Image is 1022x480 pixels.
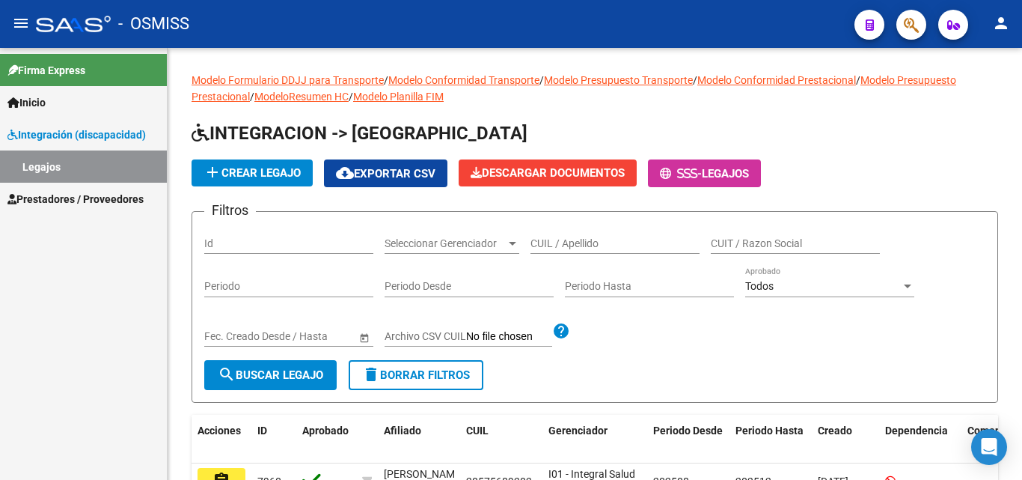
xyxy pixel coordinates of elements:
[812,415,879,464] datatable-header-cell: Creado
[702,167,749,180] span: Legajos
[336,164,354,182] mat-icon: cloud_download
[254,91,349,103] a: ModeloResumen HC
[388,74,539,86] a: Modelo Conformidad Transporte
[192,123,527,144] span: INTEGRACION -> [GEOGRAPHIC_DATA]
[735,425,804,437] span: Periodo Hasta
[385,330,466,342] span: Archivo CSV CUIL
[218,365,236,383] mat-icon: search
[660,167,702,180] span: -
[552,322,570,340] mat-icon: help
[745,280,774,292] span: Todos
[192,160,313,186] button: Crear Legajo
[818,425,852,437] span: Creado
[885,425,948,437] span: Dependencia
[466,330,552,344] input: Archivo CSV CUIL
[349,360,483,390] button: Borrar Filtros
[648,160,761,187] button: -Legajos
[653,425,723,437] span: Periodo Desde
[204,166,301,180] span: Crear Legajo
[992,14,1010,32] mat-icon: person
[192,415,251,464] datatable-header-cell: Acciones
[336,167,435,180] span: Exportar CSV
[296,415,356,464] datatable-header-cell: Aprobado
[971,429,1007,465] div: Open Intercom Messenger
[204,360,337,390] button: Buscar Legajo
[12,14,30,32] mat-icon: menu
[362,365,380,383] mat-icon: delete
[647,415,729,464] datatable-header-cell: Periodo Desde
[257,425,267,437] span: ID
[7,62,85,79] span: Firma Express
[466,425,489,437] span: CUIL
[324,160,447,187] button: Exportar CSV
[118,7,189,40] span: - OSMISS
[218,368,323,382] span: Buscar Legajo
[459,160,637,186] button: Descargar Documentos
[879,415,961,464] datatable-header-cell: Dependencia
[548,425,608,437] span: Gerenciador
[192,74,384,86] a: Modelo Formulario DDJJ para Transporte
[7,191,144,207] span: Prestadores / Proveedores
[204,163,221,181] mat-icon: add
[353,91,444,103] a: Modelo Planilla FIM
[204,200,256,221] h3: Filtros
[460,415,542,464] datatable-header-cell: CUIL
[729,415,812,464] datatable-header-cell: Periodo Hasta
[7,94,46,111] span: Inicio
[272,330,345,343] input: Fecha fin
[544,74,693,86] a: Modelo Presupuesto Transporte
[362,368,470,382] span: Borrar Filtros
[471,166,625,180] span: Descargar Documentos
[378,415,460,464] datatable-header-cell: Afiliado
[697,74,856,86] a: Modelo Conformidad Prestacional
[384,425,421,437] span: Afiliado
[302,425,349,437] span: Aprobado
[356,329,372,345] button: Open calendar
[7,127,146,143] span: Integración (discapacidad)
[198,425,241,437] span: Acciones
[204,330,259,343] input: Fecha inicio
[251,415,296,464] datatable-header-cell: ID
[385,237,506,250] span: Seleccionar Gerenciador
[542,415,647,464] datatable-header-cell: Gerenciador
